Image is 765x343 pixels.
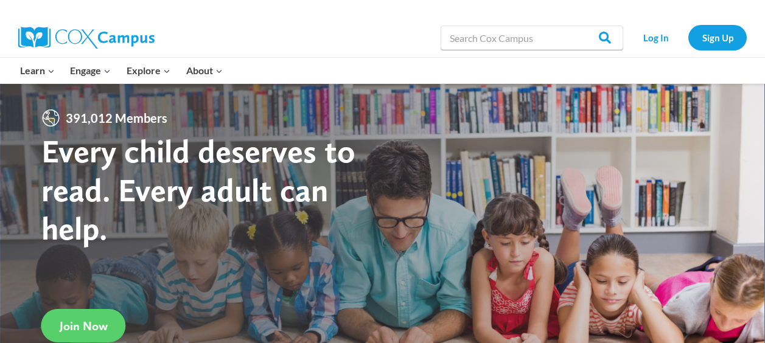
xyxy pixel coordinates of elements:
nav: Secondary Navigation [629,25,747,50]
span: Learn [20,63,55,78]
span: Explore [127,63,170,78]
a: Log In [629,25,682,50]
a: Join Now [41,309,126,342]
span: 391,012 Members [61,108,172,128]
a: Sign Up [688,25,747,50]
span: Join Now [60,319,108,333]
strong: Every child deserves to read. Every adult can help. [41,131,355,248]
nav: Primary Navigation [12,58,230,83]
input: Search Cox Campus [441,26,623,50]
span: Engage [70,63,111,78]
span: About [186,63,223,78]
img: Cox Campus [18,27,155,49]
